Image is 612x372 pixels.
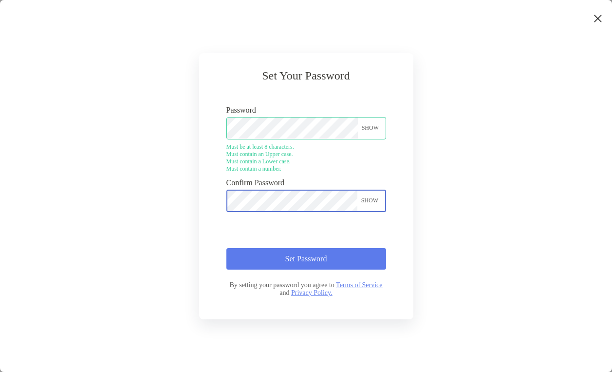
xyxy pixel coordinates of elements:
li: Must contain an Upper case. [226,151,386,158]
a: Privacy Policy. [291,289,333,296]
li: Must contain a Lower case. [226,158,386,165]
li: Must contain a number. [226,165,386,173]
button: Close modal [591,12,605,26]
li: Must be at least 8 characters. [226,143,386,151]
label: Confirm Password [226,178,285,187]
div: SHOW [357,191,386,211]
h3: Set Your Password [226,69,386,82]
button: Set Password [226,248,386,270]
p: By setting your password you agree to and [226,281,386,297]
label: Password [226,106,256,114]
div: SHOW [358,117,386,139]
a: Terms of Service [336,281,382,289]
